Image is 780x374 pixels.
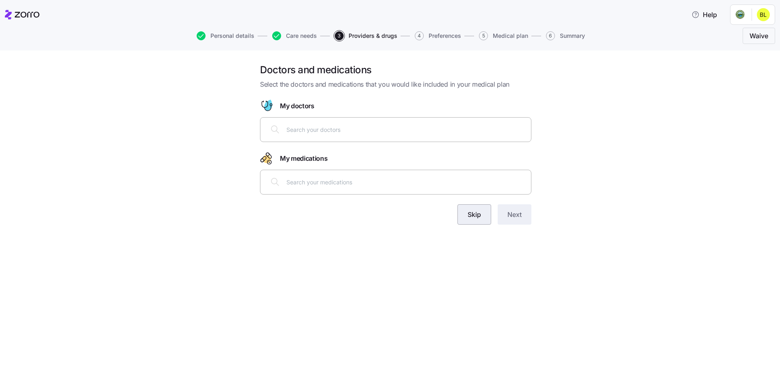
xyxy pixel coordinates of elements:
[272,31,317,40] button: Care needs
[197,31,254,40] button: Personal details
[493,33,528,39] span: Medical plan
[210,33,254,39] span: Personal details
[280,101,314,111] span: My doctors
[260,79,531,90] span: Select the doctors and medications that you would like included in your medical plan
[195,31,254,40] a: Personal details
[750,31,768,41] span: Waive
[429,33,461,39] span: Preferences
[468,210,481,219] span: Skip
[349,33,397,39] span: Providers & drugs
[685,7,724,23] button: Help
[560,33,585,39] span: Summary
[735,10,745,20] img: Employer logo
[415,31,461,40] button: 4Preferences
[507,210,522,219] span: Next
[546,31,585,40] button: 6Summary
[479,31,528,40] button: 5Medical plan
[260,99,273,112] svg: Doctor figure
[691,10,717,20] span: Help
[260,152,273,165] svg: Drugs
[757,8,770,21] img: 301f6adaca03784000fa73adabf33a6b
[415,31,424,40] span: 4
[743,28,775,44] button: Waive
[479,31,488,40] span: 5
[286,125,526,134] input: Search your doctors
[286,177,526,186] input: Search your medications
[546,31,555,40] span: 6
[498,204,531,225] button: Next
[280,153,328,164] span: My medications
[335,31,397,40] button: 3Providers & drugs
[271,31,317,40] a: Care needs
[260,63,531,76] h1: Doctors and medications
[335,31,344,40] span: 3
[457,204,491,225] button: Skip
[333,31,397,40] a: 3Providers & drugs
[286,33,317,39] span: Care needs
